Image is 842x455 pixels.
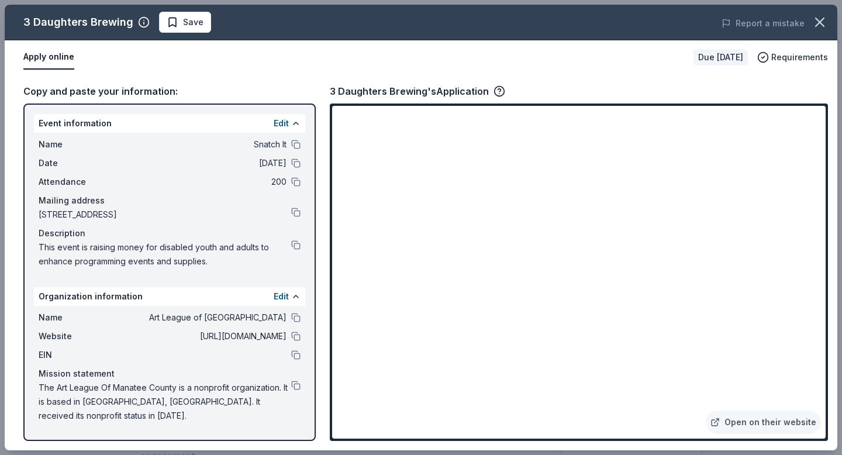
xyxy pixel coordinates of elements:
div: Copy and paste your information: [23,84,316,99]
button: Report a mistake [722,16,805,30]
a: Open on their website [706,411,821,434]
button: Edit [274,116,289,130]
span: Website [39,329,117,343]
span: Name [39,137,117,151]
button: Edit [274,289,289,304]
button: Requirements [757,50,828,64]
div: 3 Daughters Brewing [23,13,133,32]
span: Save [183,15,203,29]
button: Save [159,12,211,33]
span: Snatch It [117,137,287,151]
div: Event information [34,114,305,133]
div: Due [DATE] [693,49,748,66]
span: Name [39,311,117,325]
span: Requirements [771,50,828,64]
span: 200 [117,175,287,189]
span: [STREET_ADDRESS] [39,208,291,222]
span: [DATE] [117,156,287,170]
div: Mission statement [39,367,301,381]
div: Mailing address [39,194,301,208]
span: Date [39,156,117,170]
span: Attendance [39,175,117,189]
div: Organization information [34,287,305,306]
span: Art League of [GEOGRAPHIC_DATA] [117,311,287,325]
span: The Art League Of Manatee County is a nonprofit organization. It is based in [GEOGRAPHIC_DATA], [... [39,381,291,423]
span: [URL][DOMAIN_NAME] [117,329,287,343]
span: EIN [39,348,117,362]
span: This event is raising money for disabled youth and adults to enhance programming events and suppl... [39,240,291,268]
div: Description [39,226,301,240]
div: 3 Daughters Brewing's Application [330,84,505,99]
button: Apply online [23,45,74,70]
